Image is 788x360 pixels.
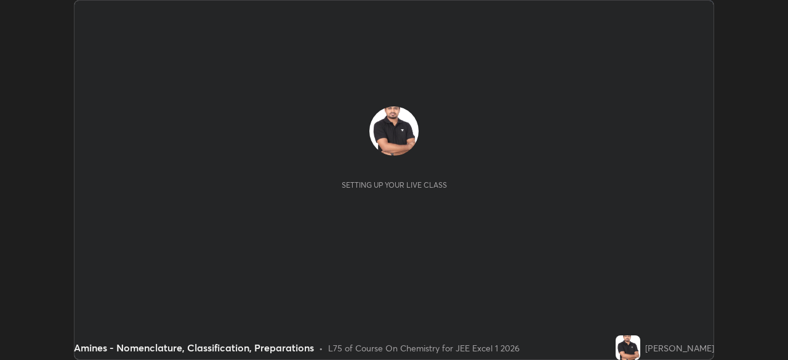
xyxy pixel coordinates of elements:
div: [PERSON_NAME] [645,342,714,354]
img: 5fba970c85c7484fbef5fa1617cbed6b.jpg [616,335,640,360]
div: L75 of Course On Chemistry for JEE Excel 1 2026 [328,342,520,354]
div: • [319,342,323,354]
div: Setting up your live class [342,180,447,190]
div: Amines - Nomenclature, Classification, Preparations [74,340,314,355]
img: 5fba970c85c7484fbef5fa1617cbed6b.jpg [369,106,419,156]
